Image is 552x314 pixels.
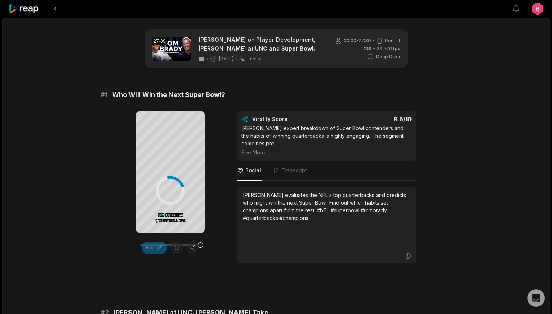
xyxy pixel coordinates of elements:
[334,116,412,123] div: 8.6 /10
[385,37,400,44] span: Portrait
[241,149,412,156] div: See More
[281,167,307,174] span: Transcript
[527,289,545,307] div: Open Intercom Messenger
[344,37,371,44] span: 00:00 - 27:39
[243,191,410,222] div: [PERSON_NAME] evaluates the NFL's top quarterbacks and predicts who might win the next Super Bowl...
[219,56,233,62] span: [DATE]
[112,90,225,100] span: Who Will Win the Next Super Bowl?
[393,46,400,51] span: fps
[376,53,400,60] span: Deep Diver
[377,45,400,52] span: 23.976
[245,167,261,174] span: Social
[241,124,412,156] div: [PERSON_NAME] expert breakdown of Super Bowl contenders and the habits of winning quarterbacks is...
[101,90,108,100] span: # 1
[237,161,416,181] nav: Tabs
[248,56,263,62] span: English
[198,35,323,53] a: [PERSON_NAME] on Player Development, [PERSON_NAME] at UNC and Super Bowl from the Booth
[142,242,167,254] button: Edit
[252,116,330,123] div: Virality Score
